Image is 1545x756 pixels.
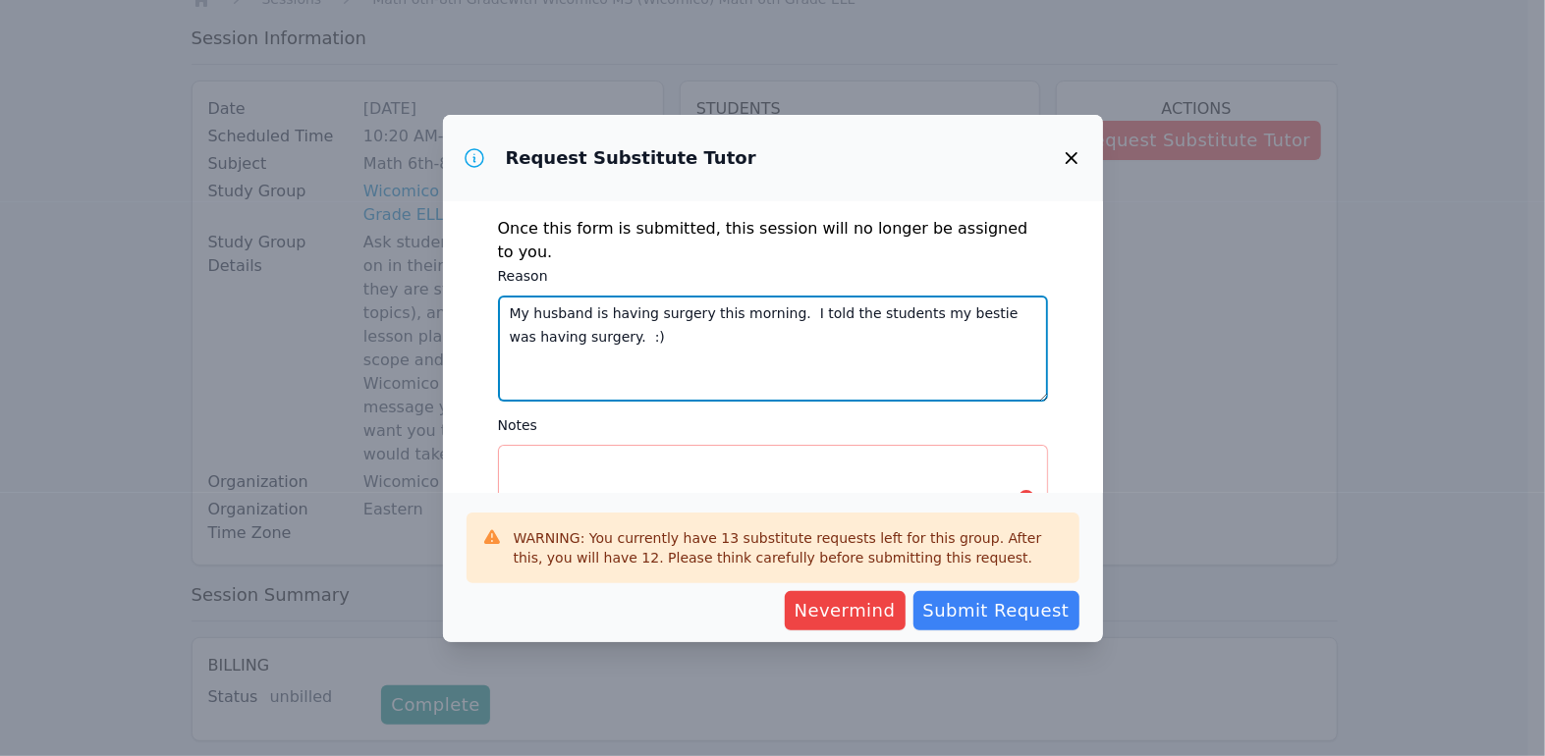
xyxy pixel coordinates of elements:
div: WARNING: You currently have 13 substitute requests left for this group. After this, you will have... [514,528,1064,567]
button: Submit Request [913,591,1079,630]
h3: Request Substitute Tutor [506,146,756,170]
label: Notes [498,413,1048,437]
p: Once this form is submitted, this session will no longer be assigned to you. [498,217,1048,264]
span: Submit Request [923,597,1070,624]
span: Nevermind [795,597,896,624]
label: Reason [498,264,1048,288]
button: Nevermind [785,591,906,630]
textarea: My husband is having surgery this morning. I told the students my bestie was having surgery. :) [498,296,1048,402]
